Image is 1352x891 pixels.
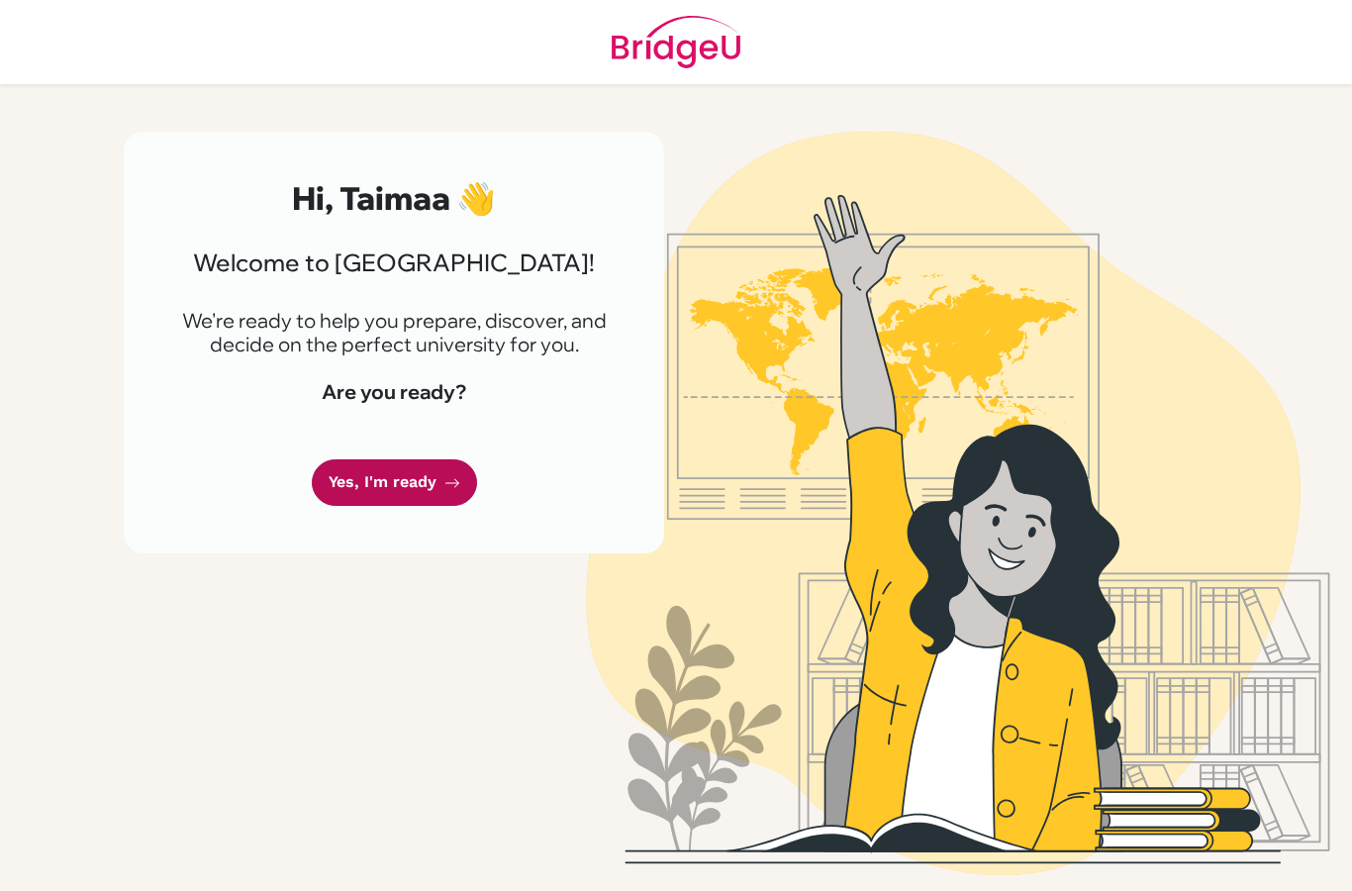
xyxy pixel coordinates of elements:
h2: Hi, Taimaa 👋 [171,179,617,217]
h3: Welcome to [GEOGRAPHIC_DATA]! [171,248,617,277]
a: Yes, I'm ready [312,459,477,506]
h4: Are you ready? [171,380,617,404]
p: We're ready to help you prepare, discover, and decide on the perfect university for you. [171,309,617,356]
